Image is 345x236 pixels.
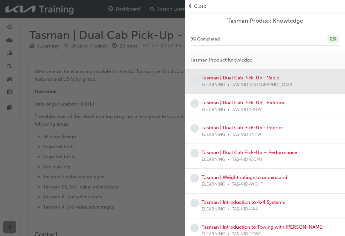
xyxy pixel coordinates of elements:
span: TAS-VID-INTW [232,131,261,138]
a: Tasman | Dual Cab Pick-Up - Exterior [202,100,285,106]
span: learningRecordVerb_NONE-icon [190,99,199,108]
span: Close [194,3,206,10]
span: Tasman Product Knowledge [190,56,252,64]
span: TAS-VID-EXTW [232,106,262,114]
span: 0 % Completed [190,36,220,43]
span: ELEARNING [202,156,225,163]
span: ELEARNING [202,206,225,213]
span: learningRecordVerb_NONE-icon [190,74,199,83]
a: Tasman | Introduction to 4x4 Systems [202,199,285,205]
a: Tasman | Dual Cab Pick-Up - Interior [202,125,283,130]
span: learningRecordVerb_NONE-icon [190,199,199,207]
span: learningRecordVerb_NONE-icon [190,124,199,133]
a: Tasman | Weight ratings to understand [202,174,287,180]
span: learningRecordVerb_NONE-icon [190,224,199,232]
span: ELEARNING [202,181,225,188]
span: TAS-VID-4X4 [232,206,258,213]
a: Tasman | Introduction to Towing with [PERSON_NAME] [202,224,324,230]
span: TAS-VID-DCPU [232,156,262,163]
a: Tasman Product Knowledge [190,17,340,25]
button: prev-iconClose [188,3,342,10]
span: learningRecordVerb_NONE-icon [190,174,199,182]
div: 0 / 9 [327,35,339,44]
span: ELEARNING [202,131,225,138]
span: TAS-VID-WGHT [232,181,263,188]
span: learningRecordVerb_NONE-icon [190,149,199,158]
a: Tasman | Dual Cab Pick-Up – Performance [202,150,297,155]
span: prev-icon [188,3,193,10]
span: ELEARNING [202,106,225,114]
